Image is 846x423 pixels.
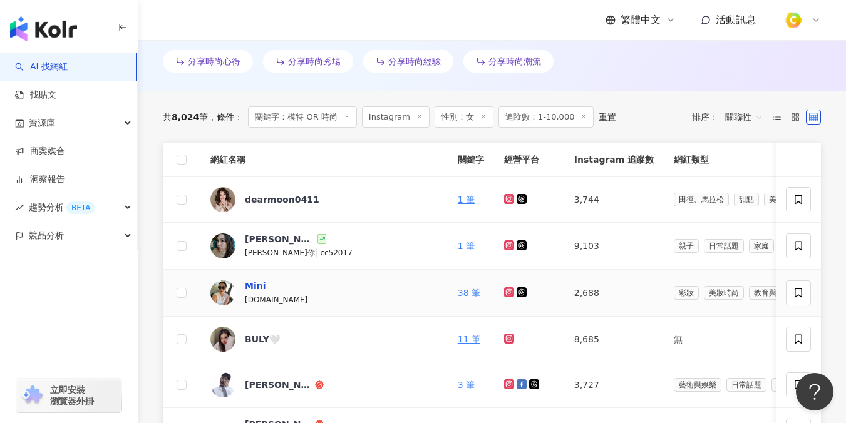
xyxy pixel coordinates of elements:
a: 38 筆 [458,288,480,298]
a: KOL AvatarBULY🤍 [210,327,438,352]
a: KOL AvatarMini[DOMAIN_NAME] [210,280,438,306]
td: 8,685 [564,317,664,362]
span: 分享時尚心得 [188,56,240,66]
a: 洞察報告 [15,173,65,186]
a: 商案媒合 [15,145,65,158]
div: BULY🤍 [245,333,280,345]
span: 美妝時尚 [764,193,804,206]
img: KOL Avatar [210,233,235,258]
span: 教育與學習 [749,286,797,300]
div: 排序： [692,107,770,127]
span: 家庭 [749,239,774,253]
span: 甜點 [734,193,759,206]
span: [DOMAIN_NAME] [245,295,307,304]
a: chrome extension立即安裝 瀏覽器外掛 [16,379,121,412]
span: 活動訊息 [716,14,756,26]
div: Mini [245,280,266,292]
img: KOL Avatar [210,280,235,305]
span: [PERSON_NAME]你 [245,248,315,257]
a: KOL Avatar[PERSON_NAME] [210,372,438,397]
td: 3,744 [564,177,664,223]
img: logo [10,16,77,41]
span: 8,024 [172,112,199,122]
span: rise [15,203,24,212]
a: 1 筆 [458,195,475,205]
a: 找貼文 [15,89,56,101]
div: [PERSON_NAME] [245,379,312,391]
span: 關聯性 [725,107,763,127]
img: chrome extension [20,385,44,405]
img: KOL Avatar [210,372,235,397]
span: 趨勢分析 [29,193,95,222]
img: %E6%96%B9%E5%BD%A2%E7%B4%94.png [782,8,805,32]
span: 立即安裝 瀏覽器外掛 [50,384,94,407]
span: 分享時尚經驗 [388,56,441,66]
span: 分享時尚潮流 [488,56,541,66]
th: 關鍵字 [448,143,494,177]
span: 美食 [771,378,797,392]
div: BETA [66,201,95,214]
span: 追蹤數：1-10,000 [498,106,594,128]
td: 2,688 [564,270,664,317]
img: KOL Avatar [210,327,235,352]
div: dearmoon0411 [245,193,319,206]
span: 彩妝 [674,286,699,300]
span: 競品分析 [29,222,64,250]
span: 日常話題 [726,378,766,392]
span: 性別：女 [435,106,493,128]
a: 11 筆 [458,334,480,344]
span: 繁體中文 [621,13,661,27]
div: 重置 [599,112,616,122]
a: KOL Avatardearmoon0411 [210,187,438,212]
span: 分享時尚秀場 [288,56,341,66]
a: KOL Avatar[PERSON_NAME][PERSON_NAME]你|cc52017 [210,233,438,259]
span: cc52017 [320,248,352,257]
td: 3,727 [564,362,664,408]
iframe: Help Scout Beacon - Open [796,373,833,410]
th: 經營平台 [494,143,564,177]
span: 條件 ： [208,112,243,122]
a: 3 筆 [458,380,475,390]
a: searchAI 找網紅 [15,61,68,73]
td: 9,103 [564,223,664,270]
span: | [315,247,321,257]
th: 網紅名稱 [200,143,448,177]
span: 資源庫 [29,109,55,137]
span: Instagram [362,106,430,128]
div: [PERSON_NAME] [245,233,315,245]
span: 日常話題 [704,239,744,253]
a: 1 筆 [458,241,475,251]
span: 關鍵字：模特 OR 時尚 [248,106,357,128]
span: 藝術與娛樂 [674,378,721,392]
span: 親子 [674,239,699,253]
div: 共 筆 [163,112,208,122]
img: KOL Avatar [210,187,235,212]
span: 美妝時尚 [704,286,744,300]
span: 田徑、馬拉松 [674,193,729,206]
th: Instagram 追蹤數 [564,143,664,177]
